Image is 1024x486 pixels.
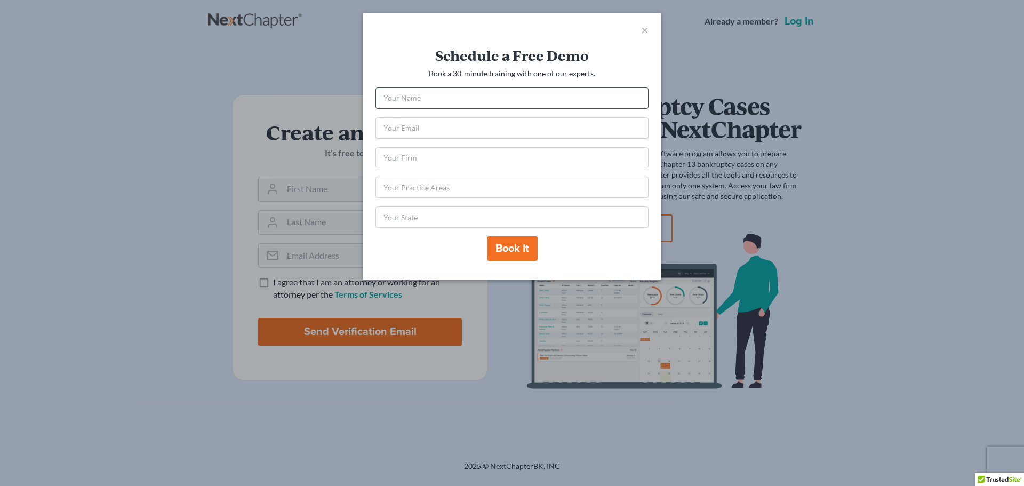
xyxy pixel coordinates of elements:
[375,87,649,109] input: Your Name
[487,236,538,261] button: Book it
[375,47,649,64] h3: Schedule a Free Demo
[375,68,649,79] p: Book a 30-minute training with one of our experts.
[641,22,649,37] span: ×
[375,147,649,169] input: Your Firm
[641,23,649,36] button: close
[375,177,649,198] input: Your Practice Areas
[375,117,649,139] input: Your Email
[375,206,649,228] input: Your State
